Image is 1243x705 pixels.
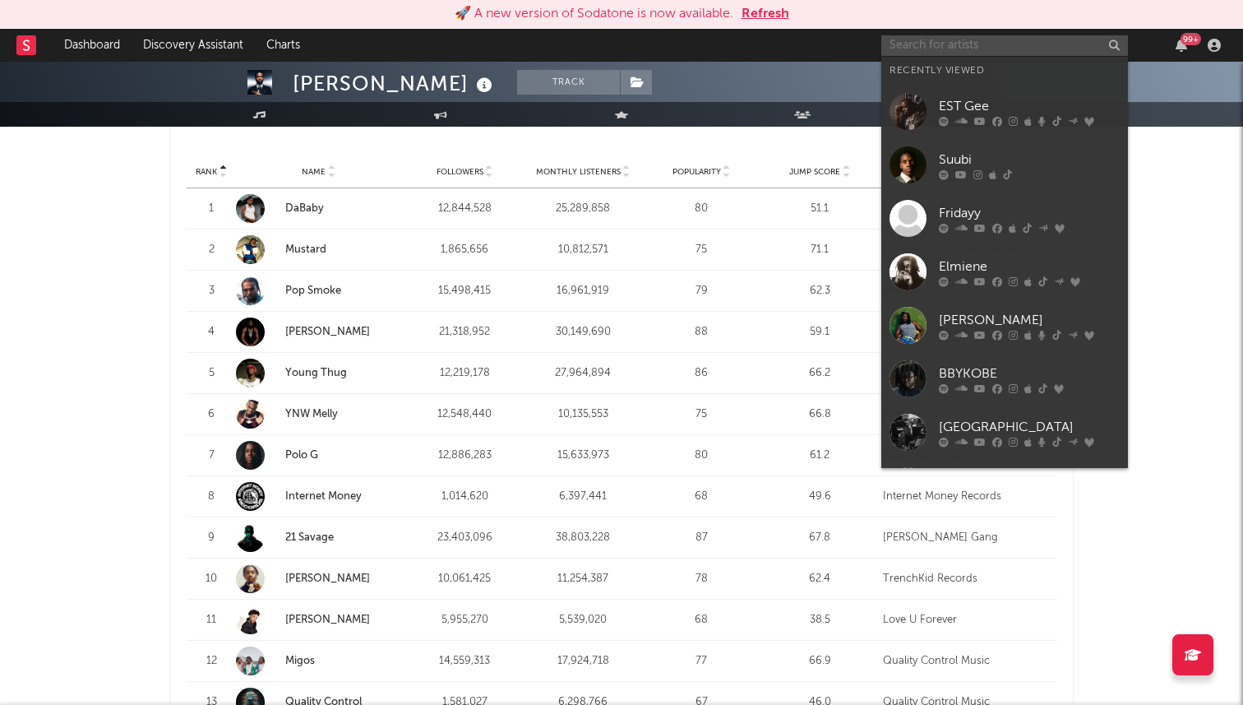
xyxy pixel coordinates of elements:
[881,85,1128,138] a: EST Gee
[195,365,228,382] div: 5
[646,324,756,341] div: 88
[409,324,520,341] div: 21,318,952
[528,283,638,299] div: 16,961,919
[195,653,228,670] div: 12
[285,244,326,255] a: Mustard
[528,242,638,258] div: 10,812,571
[528,201,638,217] div: 25,289,858
[236,235,401,264] a: Mustard
[236,359,401,387] a: Young Thug
[646,612,756,628] div: 68
[409,448,520,464] div: 12,886,283
[195,571,228,587] div: 10
[236,276,401,305] a: Pop Smoke
[765,283,875,299] div: 62.3
[528,530,638,546] div: 38,803,228
[765,406,875,423] div: 66.8
[437,167,483,177] span: Followers
[236,523,401,552] a: 21 Savage
[939,257,1120,276] div: Elmiene
[195,283,228,299] div: 3
[765,448,875,464] div: 61.2
[881,35,1128,56] input: Search for artists
[196,167,217,177] span: Rank
[528,365,638,382] div: 27,964,894
[285,615,370,625] a: [PERSON_NAME]
[1176,39,1187,52] button: 99+
[939,310,1120,330] div: [PERSON_NAME]
[195,406,228,423] div: 6
[528,489,638,505] div: 6,397,441
[528,406,638,423] div: 10,135,553
[236,441,401,470] a: Polo G
[285,656,315,666] a: Migos
[285,368,347,378] a: Young Thug
[528,324,638,341] div: 30,149,690
[883,489,1048,505] div: Internet Money Records
[132,29,255,62] a: Discovery Assistant
[765,489,875,505] div: 49.6
[236,400,401,429] a: YNW Melly
[409,406,520,423] div: 12,548,440
[939,96,1120,116] div: EST Gee
[528,653,638,670] div: 17,924,718
[285,532,334,543] a: 21 Savage
[789,167,840,177] span: Jump Score
[890,61,1120,81] div: Recently Viewed
[517,70,620,95] button: Track
[236,605,401,634] a: [PERSON_NAME]
[646,365,756,382] div: 86
[285,285,341,296] a: Pop Smoke
[672,167,721,177] span: Popularity
[455,4,733,24] div: 🚀 A new version of Sodatone is now available.
[302,167,326,177] span: Name
[881,406,1128,459] a: [GEOGRAPHIC_DATA]
[881,192,1128,245] a: Fridayy
[285,573,370,584] a: [PERSON_NAME]
[765,612,875,628] div: 38.5
[883,612,1048,628] div: Love U Forever
[285,450,318,461] a: Polo G
[236,482,401,511] a: Internet Money
[765,365,875,382] div: 66.2
[285,203,324,214] a: DaBaby
[646,283,756,299] div: 79
[195,448,228,464] div: 7
[236,318,401,346] a: [PERSON_NAME]
[646,530,756,546] div: 87
[765,242,875,258] div: 71.1
[285,327,370,337] a: [PERSON_NAME]
[646,201,756,217] div: 80
[883,571,1048,587] div: TrenchKid Records
[255,29,312,62] a: Charts
[195,242,228,258] div: 2
[409,489,520,505] div: 1,014,620
[765,324,875,341] div: 59.1
[409,571,520,587] div: 10,061,425
[409,242,520,258] div: 1,865,656
[646,489,756,505] div: 68
[881,245,1128,299] a: Elmiene
[409,612,520,628] div: 5,955,270
[646,653,756,670] div: 77
[285,409,338,420] a: YNW Melly
[195,489,228,505] div: 8
[646,571,756,587] div: 78
[528,571,638,587] div: 11,254,387
[939,203,1120,223] div: Fridayy
[409,653,520,670] div: 14,559,313
[409,283,520,299] div: 15,498,415
[195,201,228,217] div: 1
[195,612,228,628] div: 11
[409,365,520,382] div: 12,219,178
[285,491,362,502] a: Internet Money
[646,406,756,423] div: 75
[881,352,1128,406] a: BBYKOBE
[881,299,1128,352] a: [PERSON_NAME]
[528,612,638,628] div: 5,539,020
[881,459,1128,513] a: Duckwrth
[195,530,228,546] div: 9
[409,201,520,217] div: 12,844,528
[236,194,401,223] a: DaBaby
[939,364,1120,383] div: BBYKOBE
